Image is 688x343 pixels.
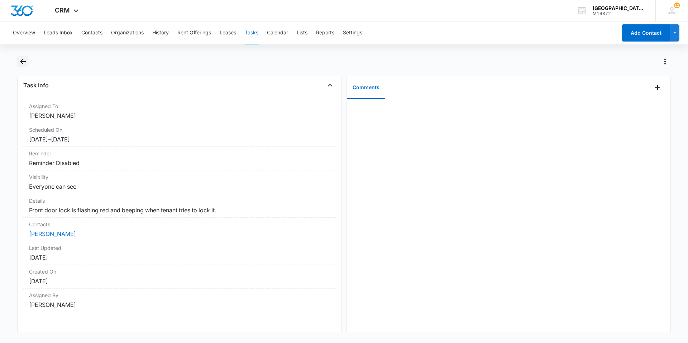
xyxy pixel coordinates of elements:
[29,197,330,204] dt: Details
[29,253,330,262] dd: [DATE]
[347,77,385,99] button: Comments
[29,135,330,144] dd: [DATE] – [DATE]
[177,21,211,44] button: Rent Offerings
[29,150,330,157] dt: Reminder
[23,81,49,90] h4: Task Info
[593,11,645,16] div: account id
[297,21,307,44] button: Lists
[13,21,35,44] button: Overview
[674,3,680,8] div: notifications count
[55,6,70,14] span: CRM
[23,218,336,241] div: Contacts[PERSON_NAME]
[23,100,336,123] div: Assigned To[PERSON_NAME]
[29,111,330,120] dd: [PERSON_NAME]
[44,21,73,44] button: Leads Inbox
[674,3,680,8] span: 11
[29,268,330,275] dt: Created On
[29,126,330,134] dt: Scheduled On
[343,21,362,44] button: Settings
[23,123,336,147] div: Scheduled On[DATE]–[DATE]
[29,159,330,167] dd: Reminder Disabled
[29,291,330,299] dt: Assigned By
[23,289,336,312] div: Assigned By[PERSON_NAME]
[220,21,236,44] button: Leases
[29,230,76,237] a: [PERSON_NAME]
[111,21,144,44] button: Organizations
[81,21,102,44] button: Contacts
[23,170,336,194] div: VisibilityEveryone can see
[23,265,336,289] div: Created On[DATE]
[29,206,330,214] dd: Front door lock is flashing red and beeping when tenant tries to lock it.
[29,300,330,309] dd: [PERSON_NAME]
[324,79,336,91] button: Close
[267,21,288,44] button: Calendar
[29,182,330,191] dd: Everyone can see
[593,5,645,11] div: account name
[622,24,670,42] button: Add Contact
[659,56,671,67] button: Actions
[23,147,336,170] div: ReminderReminder Disabled
[29,244,330,252] dt: Last Updated
[152,21,169,44] button: History
[23,194,336,218] div: DetailsFront door lock is flashing red and beeping when tenant tries to lock it.
[29,173,330,181] dt: Visibility
[23,241,336,265] div: Last Updated[DATE]
[29,102,330,110] dt: Assigned To
[29,221,330,228] dt: Contacts
[652,82,663,93] button: Add Comment
[17,56,28,67] button: Back
[245,21,258,44] button: Tasks
[29,277,330,285] dd: [DATE]
[316,21,334,44] button: Reports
